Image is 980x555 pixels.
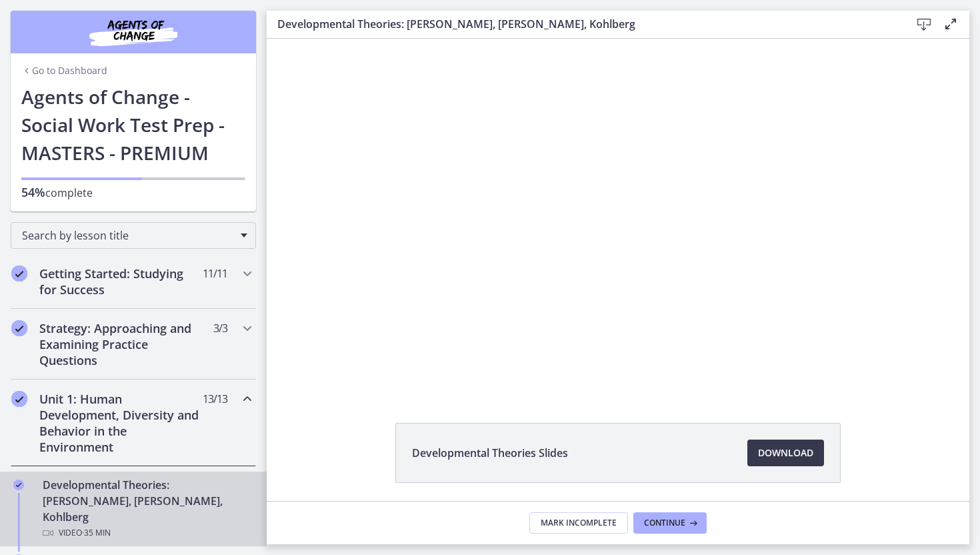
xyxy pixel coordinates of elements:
[758,445,813,461] span: Download
[82,525,111,541] span: · 35 min
[39,265,202,298] h2: Getting Started: Studying for Success
[213,320,227,336] span: 3 / 3
[412,445,568,461] span: Developmental Theories Slides
[747,440,824,466] a: Download
[644,518,685,528] span: Continue
[21,184,45,200] span: 54%
[11,265,27,282] i: Completed
[21,83,245,167] h1: Agents of Change - Social Work Test Prep - MASTERS - PREMIUM
[43,525,251,541] div: Video
[203,391,227,407] span: 13 / 13
[11,391,27,407] i: Completed
[39,320,202,368] h2: Strategy: Approaching and Examining Practice Questions
[21,64,107,77] a: Go to Dashboard
[21,184,245,201] p: complete
[529,512,628,534] button: Mark Incomplete
[11,222,256,249] div: Search by lesson title
[43,477,251,541] div: Developmental Theories: [PERSON_NAME], [PERSON_NAME], Kohlberg
[277,16,889,32] h3: Developmental Theories: [PERSON_NAME], [PERSON_NAME], Kohlberg
[53,16,213,48] img: Agents of Change
[22,228,234,243] span: Search by lesson title
[267,39,969,392] iframe: Video Lesson
[203,265,227,282] span: 11 / 11
[541,518,617,528] span: Mark Incomplete
[13,480,24,490] i: Completed
[633,512,707,534] button: Continue
[39,391,202,455] h2: Unit 1: Human Development, Diversity and Behavior in the Environment
[11,320,27,336] i: Completed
